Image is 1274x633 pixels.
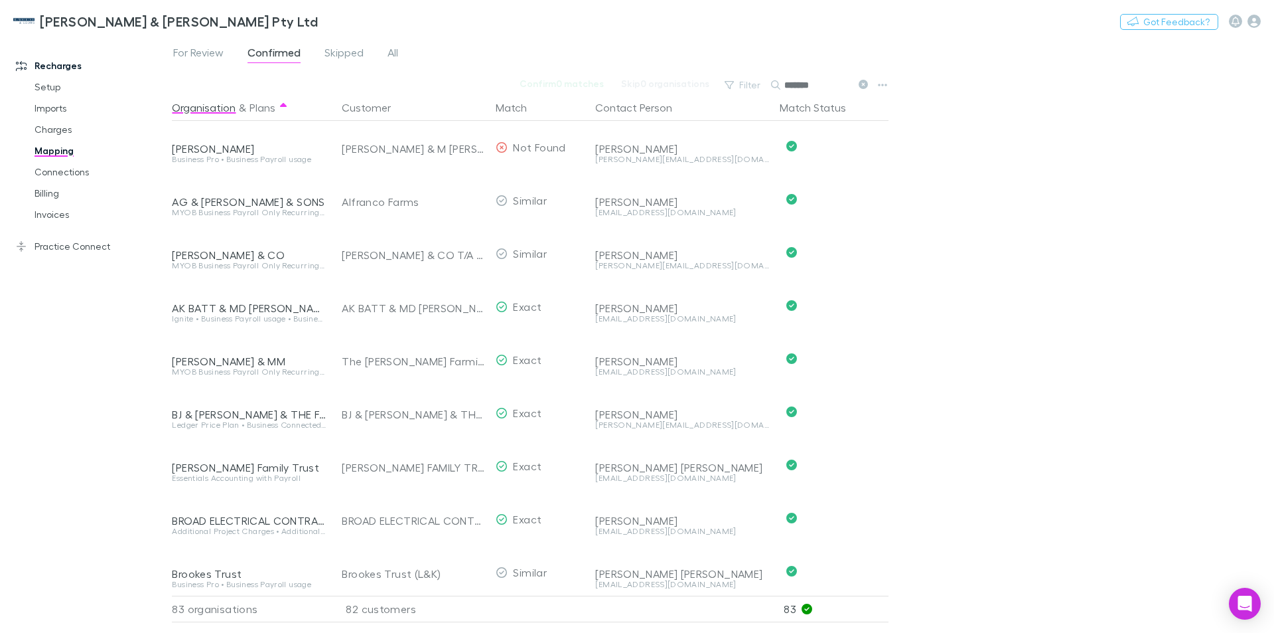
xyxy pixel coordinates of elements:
span: Similar [513,247,547,260]
div: Essentials Accounting with Payroll [172,474,326,482]
svg: Confirmed [786,141,797,151]
div: BROAD ELECTRICAL CONTRACTING PTY LTD [172,514,326,527]
div: Ledger Price Plan • Business Connected Ledger with Payroll [172,421,326,429]
div: Business Pro • Business Payroll usage [172,155,326,163]
div: MYOB Business Payroll Only Recurring Subscription [172,209,326,217]
svg: Confirmed [786,247,797,258]
svg: Confirmed [786,300,797,311]
button: Got Feedback? [1120,14,1218,30]
a: Invoices [21,204,179,225]
div: [PERSON_NAME] [595,195,769,209]
div: [PERSON_NAME] [595,302,769,315]
div: [PERSON_NAME] [595,142,769,155]
a: Mapping [21,140,179,161]
div: 82 customers [331,596,490,622]
button: Match [496,94,543,121]
span: Exact [513,300,541,313]
a: Practice Connect [3,236,179,257]
span: For Review [173,46,224,63]
span: Not Found [513,141,565,153]
div: Brookes Trust [172,567,326,581]
div: [EMAIL_ADDRESS][DOMAIN_NAME] [595,315,769,323]
div: AK BATT & MD [PERSON_NAME] [172,302,326,315]
button: Match Status [780,94,862,121]
span: Similar [513,194,547,207]
div: [EMAIL_ADDRESS][DOMAIN_NAME] [595,368,769,376]
button: Contact Person [595,94,688,121]
div: Ignite • Business Payroll usage • Business Pro [172,315,326,323]
svg: Confirmed [786,513,797,523]
button: Skip0 organisations [612,76,718,92]
span: Exact [513,353,541,366]
span: Exact [513,513,541,525]
span: Similar [513,566,547,579]
button: Organisation [172,94,236,121]
div: Brookes Trust (L&K) [342,547,485,600]
div: Business Pro • Business Payroll usage [172,581,326,588]
div: [EMAIL_ADDRESS][DOMAIN_NAME] [595,209,769,217]
div: [EMAIL_ADDRESS][DOMAIN_NAME] [595,527,769,535]
div: [PERSON_NAME] & M [PERSON_NAME] [342,122,485,175]
svg: Confirmed [786,353,797,364]
a: Charges [21,119,179,140]
div: [PERSON_NAME] [172,142,326,155]
div: Additional Project Charges • Additional Expenses Charges • Ultimate 10 Price Plan • Business Payr... [172,527,326,535]
div: AK BATT & MD [PERSON_NAME] [342,282,485,335]
div: [PERSON_NAME][EMAIL_ADDRESS][DOMAIN_NAME] [595,262,769,270]
div: MYOB Business Payroll Only Recurring Subscription [172,368,326,376]
div: BJ & [PERSON_NAME] & THE FANCOTE FAMILY TRUST [172,408,326,421]
div: BJ & [PERSON_NAME] & THE FANCOTE FAMILY TRUST [342,388,485,441]
div: [EMAIL_ADDRESS][DOMAIN_NAME] [595,581,769,588]
a: Setup [21,76,179,98]
div: [PERSON_NAME] [595,355,769,368]
h3: [PERSON_NAME] & [PERSON_NAME] Pty Ltd [40,13,318,29]
div: [PERSON_NAME] & CO T/A PJ & [PERSON_NAME] [342,228,485,282]
a: Recharges [3,55,179,76]
button: Filter [718,77,768,93]
div: MYOB Business Payroll Only Recurring Subscription [172,262,326,270]
a: Imports [21,98,179,119]
div: Open Intercom Messenger [1229,588,1261,620]
span: All [388,46,398,63]
div: [PERSON_NAME] & MM [172,355,326,368]
button: Confirm0 matches [511,76,612,92]
div: [PERSON_NAME] [595,408,769,421]
svg: Confirmed [786,407,797,417]
div: [PERSON_NAME][EMAIL_ADDRESS][DOMAIN_NAME] [595,155,769,163]
div: [PERSON_NAME] [595,514,769,527]
div: Alfranco Farms [342,175,485,228]
div: [PERSON_NAME] [595,248,769,262]
div: BROAD ELECTRICAL CONTRACTING PTY LTD [342,494,485,547]
div: [PERSON_NAME] [PERSON_NAME] [595,461,769,474]
div: AG & [PERSON_NAME] & SONS [172,195,326,209]
a: Billing [21,183,179,204]
a: Connections [21,161,179,183]
div: & [172,94,326,121]
div: [PERSON_NAME][EMAIL_ADDRESS][DOMAIN_NAME] [595,421,769,429]
a: [PERSON_NAME] & [PERSON_NAME] Pty Ltd [5,5,326,37]
div: The [PERSON_NAME] Farming Trust [342,335,485,388]
svg: Confirmed [786,566,797,577]
button: Plans [249,94,275,121]
span: Skipped [324,46,364,63]
div: [PERSON_NAME] & CO [172,248,326,262]
div: 83 organisations [172,596,331,622]
div: [PERSON_NAME] [PERSON_NAME] [595,567,769,581]
p: 83 [784,596,888,622]
svg: Confirmed [786,460,797,470]
svg: Confirmed [786,194,797,205]
span: Confirmed [248,46,301,63]
span: Exact [513,460,541,472]
button: Customer [342,94,407,121]
span: Exact [513,407,541,419]
div: [PERSON_NAME] Family Trust [172,461,326,474]
img: McWhirter & Leong Pty Ltd's Logo [13,13,35,29]
div: [EMAIL_ADDRESS][DOMAIN_NAME] [595,474,769,482]
div: [PERSON_NAME] FAMILY TRUST [342,441,485,494]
